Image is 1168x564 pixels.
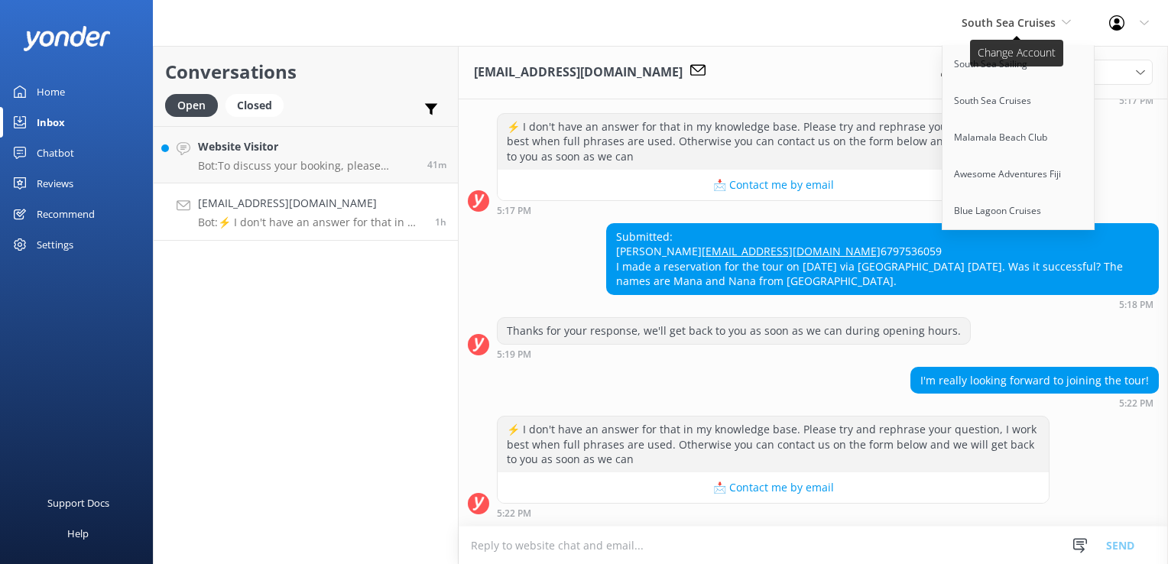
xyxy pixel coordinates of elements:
[427,158,446,171] span: Sep 05 2025 06:02pm (UTC +12:00) Pacific/Auckland
[497,205,1050,216] div: Sep 05 2025 05:17pm (UTC +12:00) Pacific/Auckland
[497,509,531,518] strong: 5:22 PM
[37,229,73,260] div: Settings
[497,507,1050,518] div: Sep 05 2025 05:22pm (UTC +12:00) Pacific/Auckland
[911,368,1158,394] div: I'm really looking forward to joining the tour!
[498,170,1049,200] button: 📩 Contact me by email
[165,57,446,86] h2: Conversations
[497,206,531,216] strong: 5:17 PM
[435,216,446,229] span: Sep 05 2025 05:22pm (UTC +12:00) Pacific/Auckland
[67,518,89,549] div: Help
[37,138,74,168] div: Chatbot
[962,15,1056,30] span: South Sea Cruises
[1119,96,1153,105] strong: 5:17 PM
[724,95,1159,105] div: Sep 05 2025 05:17pm (UTC +12:00) Pacific/Auckland
[165,96,225,113] a: Open
[498,114,1049,170] div: ⚡ I don't have an answer for that in my knowledge base. Please try and rephrase your question, I ...
[498,472,1049,503] button: 📩 Contact me by email
[198,195,423,212] h4: [EMAIL_ADDRESS][DOMAIN_NAME]
[1119,300,1153,310] strong: 5:18 PM
[943,119,1095,156] a: Malamala Beach Club
[943,46,1095,83] a: South Sea Sailing
[37,168,73,199] div: Reviews
[910,397,1159,408] div: Sep 05 2025 05:22pm (UTC +12:00) Pacific/Auckland
[225,96,291,113] a: Closed
[607,224,1158,294] div: Submitted: [PERSON_NAME] 6797536059 I made a reservation for the tour on [DATE] via [GEOGRAPHIC_D...
[943,156,1095,193] a: Awesome Adventures Fiji
[225,94,284,117] div: Closed
[943,83,1095,119] a: South Sea Cruises
[154,126,458,183] a: Website VisitorBot:To discuss your booking, please contact our reservations team. You can email t...
[198,138,416,155] h4: Website Visitor
[198,159,416,173] p: Bot: To discuss your booking, please contact our reservations team. You can email them at [EMAIL_...
[37,199,95,229] div: Recommend
[497,350,531,359] strong: 5:19 PM
[154,183,458,241] a: [EMAIL_ADDRESS][DOMAIN_NAME]Bot:⚡ I don't have an answer for that in my knowledge base. Please tr...
[606,299,1159,310] div: Sep 05 2025 05:18pm (UTC +12:00) Pacific/Auckland
[23,26,111,51] img: yonder-white-logo.png
[498,417,1049,472] div: ⚡ I don't have an answer for that in my knowledge base. Please try and rephrase your question, I ...
[497,348,971,359] div: Sep 05 2025 05:19pm (UTC +12:00) Pacific/Auckland
[702,244,881,258] a: [EMAIL_ADDRESS][DOMAIN_NAME]
[943,193,1095,229] a: Blue Lagoon Cruises
[165,94,218,117] div: Open
[198,216,423,229] p: Bot: ⚡ I don't have an answer for that in my knowledge base. Please try and rephrase your questio...
[474,63,683,83] h3: [EMAIL_ADDRESS][DOMAIN_NAME]
[498,318,970,344] div: Thanks for your response, we'll get back to you as soon as we can during opening hours.
[37,76,65,107] div: Home
[1119,399,1153,408] strong: 5:22 PM
[47,488,109,518] div: Support Docs
[37,107,65,138] div: Inbox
